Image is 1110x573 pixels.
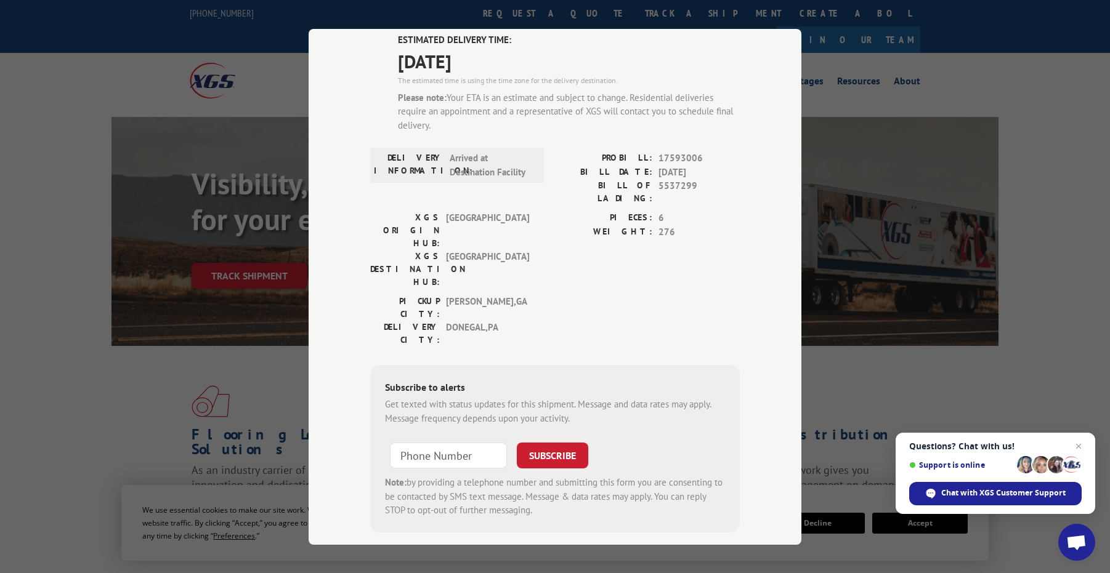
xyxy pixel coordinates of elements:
input: Phone Number [390,443,507,468]
span: [DATE] [658,165,740,179]
label: XGS DESTINATION HUB: [370,250,440,289]
span: [PERSON_NAME] , GA [446,295,529,321]
span: Chat with XGS Customer Support [909,482,1082,505]
strong: Please note: [398,91,447,103]
label: ESTIMATED DELIVERY TIME: [398,33,740,47]
span: Arrived at Destination Facility [450,151,533,179]
button: SUBSCRIBE [517,443,588,468]
span: DONEGAL , PA [446,321,529,347]
label: DELIVERY INFORMATION: [374,151,444,179]
span: [GEOGRAPHIC_DATA] [446,211,529,250]
label: XGS ORIGIN HUB: [370,211,440,250]
span: Chat with XGS Customer Support [941,487,1066,499]
span: 5537299 [658,179,740,205]
span: [GEOGRAPHIC_DATA] [446,250,529,289]
label: DELIVERY CITY: [370,321,440,347]
span: 17593006 [658,151,740,166]
label: PIECES: [555,211,652,225]
div: by providing a telephone number and submitting this form you are consenting to be contacted by SM... [385,476,725,518]
div: Subscribe to alerts [385,380,725,398]
span: [DATE] [398,47,740,74]
strong: Note: [385,476,407,488]
div: Get texted with status updates for this shipment. Message and data rates may apply. Message frequ... [385,398,725,425]
a: Open chat [1058,524,1095,561]
label: BILL DATE: [555,165,652,179]
div: The estimated time is using the time zone for the delivery destination. [398,74,740,86]
span: Questions? Chat with us! [909,441,1082,451]
label: BILL OF LADING: [555,179,652,205]
label: WEIGHT: [555,225,652,239]
div: Your ETA is an estimate and subject to change. Residential deliveries require an appointment and ... [398,90,740,132]
label: PICKUP CITY: [370,295,440,321]
span: Support is online [909,460,1013,470]
span: 276 [658,225,740,239]
span: 6 [658,211,740,225]
label: PROBILL: [555,151,652,166]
